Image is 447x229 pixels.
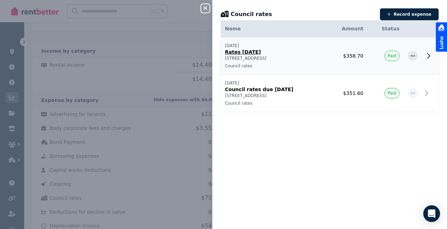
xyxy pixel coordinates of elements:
[388,53,396,59] span: Paid
[225,43,322,49] p: [DATE]
[225,63,322,69] p: Council rates
[225,80,322,86] p: [DATE]
[225,56,322,61] p: [STREET_ADDRESS]
[423,205,440,222] div: Open Intercom Messenger
[327,37,368,75] td: $358.70
[225,93,322,98] p: [STREET_ADDRESS]
[388,90,396,96] span: Paid
[225,49,322,56] p: Rates [DATE]
[327,75,368,112] td: $351.60
[225,86,322,93] p: Council rates due [DATE]
[221,20,327,37] th: Name
[380,8,439,20] button: Record expense
[225,101,322,106] p: Council rates
[231,10,272,19] span: Council rates
[368,20,404,37] th: Status
[327,20,368,37] th: Amount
